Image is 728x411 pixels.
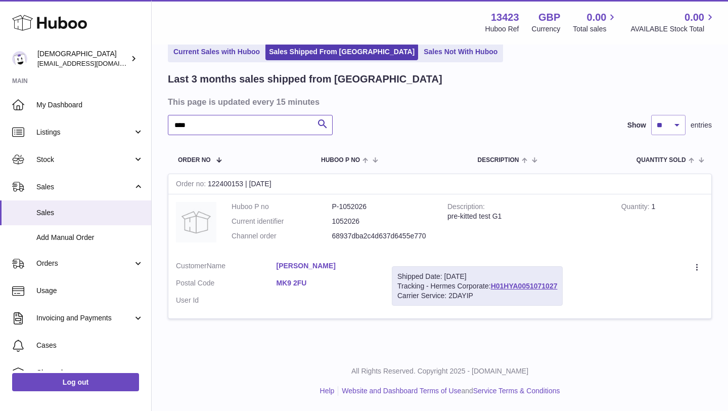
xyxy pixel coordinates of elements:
[36,128,133,137] span: Listings
[176,261,277,273] dt: Name
[176,296,277,305] dt: User Id
[691,120,712,130] span: entries
[491,11,519,24] strong: 13423
[587,11,607,24] span: 0.00
[636,157,686,163] span: Quantity Sold
[36,155,133,165] span: Stock
[420,44,501,60] a: Sales Not With Huboo
[477,157,519,163] span: Description
[447,212,606,221] div: pre-kitted test G1
[627,120,646,130] label: Show
[37,59,149,67] span: [EMAIL_ADDRESS][DOMAIN_NAME]
[36,341,144,350] span: Cases
[538,11,560,24] strong: GBP
[36,208,144,218] span: Sales
[36,182,133,192] span: Sales
[321,157,360,163] span: Huboo P no
[36,313,133,323] span: Invoicing and Payments
[36,368,144,378] span: Channels
[392,266,563,306] div: Tracking - Hermes Corporate:
[277,278,377,288] a: MK9 2FU
[12,51,27,66] img: olgazyuz@outlook.com
[37,49,128,68] div: [DEMOGRAPHIC_DATA]
[621,202,652,213] strong: Quantity
[178,157,211,163] span: Order No
[573,11,618,34] a: 0.00 Total sales
[168,96,709,107] h3: This page is updated every 15 minutes
[630,11,716,34] a: 0.00 AVAILABLE Stock Total
[685,11,704,24] span: 0.00
[12,373,139,391] a: Log out
[168,72,442,86] h2: Last 3 months sales shipped from [GEOGRAPHIC_DATA]
[36,233,144,242] span: Add Manual Order
[447,202,485,213] strong: Description
[277,261,377,271] a: [PERSON_NAME]
[338,386,560,396] li: and
[176,278,277,291] dt: Postal Code
[485,24,519,34] div: Huboo Ref
[176,262,207,270] span: Customer
[332,202,433,212] dd: P-1052026
[614,194,711,254] td: 1
[397,291,557,301] div: Carrier Service: 2DAYIP
[232,217,332,226] dt: Current identifier
[36,259,133,268] span: Orders
[265,44,418,60] a: Sales Shipped From [GEOGRAPHIC_DATA]
[232,231,332,241] dt: Channel order
[473,387,560,395] a: Service Terms & Conditions
[397,272,557,281] div: Shipped Date: [DATE]
[573,24,618,34] span: Total sales
[320,387,335,395] a: Help
[36,286,144,296] span: Usage
[232,202,332,212] dt: Huboo P no
[176,202,216,242] img: no-photo.jpg
[491,282,558,290] a: H01HYA0051071027
[532,24,561,34] div: Currency
[168,174,711,194] div: 122400153 | [DATE]
[332,217,433,226] dd: 1052026
[342,387,461,395] a: Website and Dashboard Terms of Use
[170,44,263,60] a: Current Sales with Huboo
[160,366,720,376] p: All Rights Reserved. Copyright 2025 - [DOMAIN_NAME]
[176,180,208,190] strong: Order no
[630,24,716,34] span: AVAILABLE Stock Total
[332,231,433,241] dd: 68937dba2c4d637d6455e770
[36,100,144,110] span: My Dashboard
